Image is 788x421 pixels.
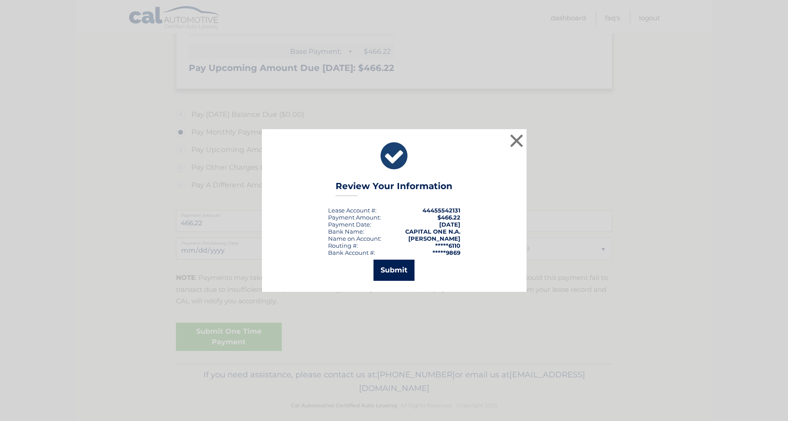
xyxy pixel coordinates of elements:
[336,181,452,196] h3: Review Your Information
[328,235,381,242] div: Name on Account:
[422,207,460,214] strong: 44455542131
[328,242,358,249] div: Routing #:
[328,221,371,228] div: :
[328,214,381,221] div: Payment Amount:
[373,260,415,281] button: Submit
[328,228,364,235] div: Bank Name:
[328,207,377,214] div: Lease Account #:
[328,221,370,228] span: Payment Date
[408,235,460,242] strong: [PERSON_NAME]
[328,249,375,256] div: Bank Account #:
[405,228,460,235] strong: CAPITAL ONE N.A.
[437,214,460,221] span: $466.22
[439,221,460,228] span: [DATE]
[508,132,526,149] button: ×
